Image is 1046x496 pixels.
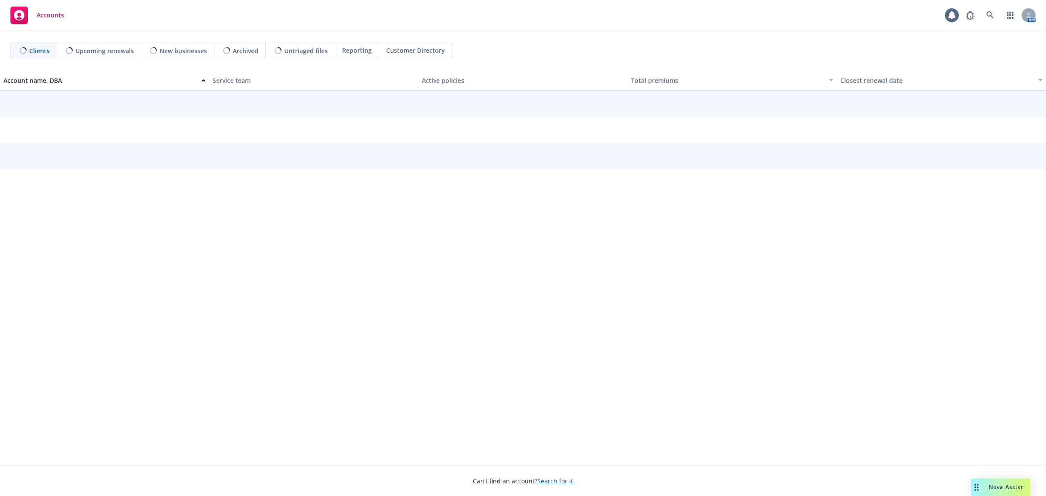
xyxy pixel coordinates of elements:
[37,12,64,19] span: Accounts
[29,46,50,55] span: Clients
[971,479,1030,496] button: Nova Assist
[631,76,824,85] div: Total premiums
[971,479,982,496] div: Drag to move
[961,7,979,24] a: Report a Bug
[473,476,573,486] span: Can't find an account?
[1002,7,1019,24] a: Switch app
[75,46,134,55] span: Upcoming renewals
[213,76,415,85] div: Service team
[418,70,628,91] button: Active policies
[233,46,258,55] span: Archived
[7,3,68,27] a: Accounts
[537,477,573,485] a: Search for it
[160,46,207,55] span: New businesses
[840,76,1033,85] div: Closest renewal date
[989,483,1023,491] span: Nova Assist
[386,46,445,55] span: Customer Directory
[837,70,1046,91] button: Closest renewal date
[342,46,372,55] span: Reporting
[422,76,624,85] div: Active policies
[3,76,196,85] div: Account name, DBA
[209,70,418,91] button: Service team
[284,46,328,55] span: Untriaged files
[628,70,837,91] button: Total premiums
[981,7,999,24] a: Search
